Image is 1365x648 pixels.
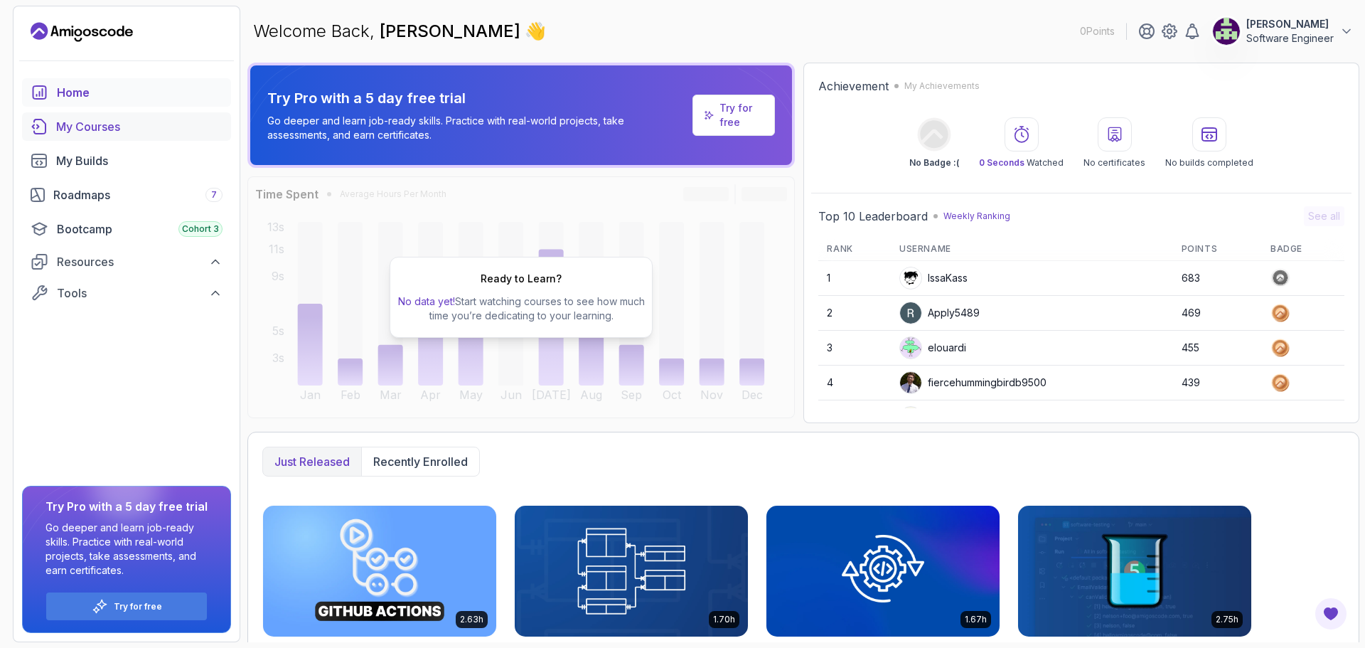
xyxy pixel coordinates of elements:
span: [PERSON_NAME] [380,21,525,41]
a: Try for free [692,95,775,136]
span: No data yet! [398,295,455,307]
th: Username [891,238,1173,261]
button: Tools [22,280,231,306]
td: 469 [1173,296,1262,331]
a: Try for free [114,601,162,612]
p: 1.70h [713,614,735,625]
p: [PERSON_NAME] [1246,17,1334,31]
p: Start watching courses to see how much time you’re dedicating to your learning. [396,294,646,323]
a: courses [22,112,231,141]
td: 455 [1173,331,1262,366]
button: Recently enrolled [361,447,479,476]
p: 2.75h [1216,614,1238,625]
span: 👋 [525,20,546,43]
button: See all [1304,206,1344,226]
button: Open Feedback Button [1314,597,1348,631]
p: 1.67h [965,614,987,625]
h2: Ready to Learn? [481,272,562,286]
p: 2.63h [460,614,483,625]
td: 3 [818,331,891,366]
span: 7 [211,189,217,201]
a: roadmaps [22,181,231,209]
p: Try Pro with a 5 day free trial [267,88,687,108]
a: Landing page [31,21,133,43]
img: CI/CD with GitHub Actions card [263,506,496,637]
td: 683 [1173,261,1262,296]
button: Resources [22,249,231,275]
div: My Builds [56,152,223,169]
div: Bootcamp [57,221,223,238]
a: Try for free [719,101,764,129]
button: Just released [263,447,361,476]
div: elouardi [899,336,966,359]
span: Cohort 3 [182,223,219,235]
p: Weekly Ranking [943,211,1010,222]
p: Recently enrolled [373,453,468,470]
p: Just released [274,453,350,470]
div: Home [57,84,223,101]
div: Tools [57,285,223,302]
img: Database Design & Implementation card [515,506,748,637]
td: 4 [818,366,891,400]
p: Go deeper and learn job-ready skills. Practice with real-world projects, take assessments, and ea... [45,521,208,578]
td: 401 [1173,400,1262,435]
h2: Top 10 Leaderboard [818,208,928,225]
div: mkobycoats [899,406,985,429]
th: Rank [818,238,891,261]
div: Resources [57,253,223,270]
img: user profile image [900,302,921,324]
p: No certificates [1083,157,1145,169]
a: home [22,78,231,107]
td: 1 [818,261,891,296]
img: default monster avatar [900,407,921,428]
img: user profile image [900,267,921,289]
p: Software Engineer [1246,31,1334,46]
a: bootcamp [22,215,231,243]
p: No Badge :( [909,157,959,169]
td: 2 [818,296,891,331]
div: Roadmaps [53,186,223,203]
a: builds [22,147,231,175]
img: user profile image [900,372,921,393]
img: Java Integration Testing card [766,506,1000,637]
img: user profile image [1213,18,1240,45]
p: 0 Points [1080,24,1115,38]
h2: Achievement [818,78,889,95]
p: Go deeper and learn job-ready skills. Practice with real-world projects, take assessments, and ea... [267,114,687,142]
img: Java Unit Testing and TDD card [1018,506,1251,637]
div: fiercehummingbirdb9500 [899,371,1046,394]
p: My Achievements [904,80,980,92]
button: user profile image[PERSON_NAME]Software Engineer [1212,17,1354,46]
th: Points [1173,238,1262,261]
div: My Courses [56,118,223,135]
p: No builds completed [1165,157,1253,169]
th: Badge [1262,238,1344,261]
div: IssaKass [899,267,968,290]
td: 439 [1173,366,1262,400]
span: 0 Seconds [979,157,1024,168]
p: Watched [979,157,1064,169]
img: default monster avatar [900,337,921,358]
td: 5 [818,400,891,435]
p: Welcome Back, [253,20,546,43]
button: Try for free [45,592,208,621]
div: Apply5489 [899,302,980,324]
